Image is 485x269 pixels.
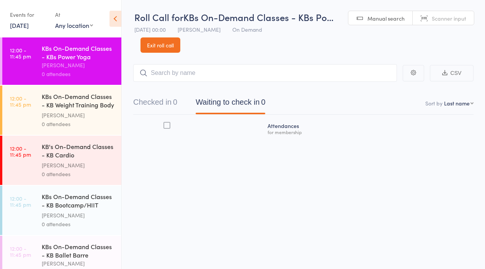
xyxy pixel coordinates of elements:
time: 12:00 - 11:45 pm [10,95,31,107]
span: [DATE] 00:00 [134,26,166,33]
div: KBs On-Demand Classes - KB Ballet Barre [42,242,115,259]
a: 12:00 -11:45 pmKBs On-Demand Classes - KBs Power Yoga[PERSON_NAME]0 attendees [2,37,121,85]
div: 0 [261,98,265,106]
time: 12:00 - 11:45 pm [10,195,31,207]
a: [DATE] [10,21,29,29]
div: [PERSON_NAME] [42,61,115,70]
div: KB's On-Demand Classes - KB Cardio Kickboxing/Weig... [42,142,115,161]
div: [PERSON_NAME] [42,111,115,120]
button: Waiting to check in0 [196,94,265,114]
div: At [55,8,93,21]
span: On Demand [232,26,262,33]
div: [PERSON_NAME] [42,161,115,170]
div: KBs On-Demand Classes - KB Bootcamp/HIIT Workout [42,192,115,211]
a: Exit roll call [140,37,180,53]
div: 0 attendees [42,170,115,178]
span: Roll Call for [134,11,183,23]
label: Sort by [425,99,443,107]
time: 12:00 - 11:45 pm [10,145,31,157]
div: Atten­dances [265,118,474,138]
time: 12:00 - 11:45 pm [10,47,31,59]
span: Scanner input [432,15,466,22]
div: Any location [55,21,93,29]
span: KBs On-Demand Classes - KBs Po… [183,11,333,23]
span: Manual search [367,15,405,22]
div: 0 attendees [42,120,115,128]
a: 12:00 -11:45 pmKBs On-Demand Classes - KB Bootcamp/HIIT Workout[PERSON_NAME]0 attendees [2,186,121,235]
span: [PERSON_NAME] [178,26,220,33]
div: 0 attendees [42,70,115,78]
input: Search by name [133,64,397,82]
button: Checked in0 [133,94,177,114]
time: 12:00 - 11:45 pm [10,245,31,258]
div: 0 [173,98,177,106]
div: [PERSON_NAME] [42,211,115,220]
div: [PERSON_NAME] [42,259,115,268]
div: Last name [444,99,470,107]
div: KBs On-Demand Classes - KBs Power Yoga [42,44,115,61]
a: 12:00 -11:45 pmKBs On-Demand Classes - KB Weight Training Body Bl...[PERSON_NAME]0 attendees [2,86,121,135]
div: Events for [10,8,47,21]
div: KBs On-Demand Classes - KB Weight Training Body Bl... [42,92,115,111]
button: CSV [430,65,474,81]
a: 12:00 -11:45 pmKB's On-Demand Classes - KB Cardio Kickboxing/Weig...[PERSON_NAME]0 attendees [2,136,121,185]
div: for membership [268,130,470,134]
div: 0 attendees [42,220,115,228]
